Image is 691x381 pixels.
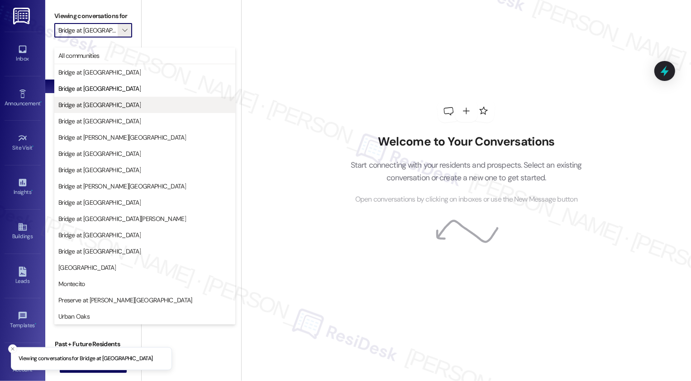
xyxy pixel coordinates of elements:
span: Bridge at [GEOGRAPHIC_DATA] [58,230,141,240]
span: Preserve at [PERSON_NAME][GEOGRAPHIC_DATA] [58,296,192,305]
span: • [40,99,42,105]
a: Buildings [5,219,41,244]
i:  [122,27,127,34]
span: Bridge at [GEOGRAPHIC_DATA] [58,149,141,158]
span: Bridge at [GEOGRAPHIC_DATA] [58,84,141,93]
h2: Welcome to Your Conversations [337,135,596,149]
a: Account [5,353,41,377]
span: Montecito [58,279,85,288]
span: Bridge at [GEOGRAPHIC_DATA] [58,68,141,77]
span: Urban Oaks [58,312,90,321]
span: Bridge at [PERSON_NAME][GEOGRAPHIC_DATA] [58,182,186,191]
button: Close toast [8,344,17,353]
span: Bridge at [GEOGRAPHIC_DATA] [58,247,141,256]
div: Past + Future Residents [45,339,141,349]
div: Prospects [45,174,141,184]
span: Bridge at [GEOGRAPHIC_DATA] [58,165,141,174]
a: Inbox [5,42,41,66]
div: Residents [45,257,141,266]
span: Bridge at [GEOGRAPHIC_DATA] [58,100,141,109]
span: • [35,321,36,327]
span: [GEOGRAPHIC_DATA] [58,263,116,272]
a: Leads [5,264,41,288]
img: empty-state [152,45,231,122]
span: Bridge at [PERSON_NAME][GEOGRAPHIC_DATA] [58,133,186,142]
div: Prospects + Residents [45,51,141,61]
input: All communities [58,23,118,38]
a: Site Visit • [5,131,41,155]
span: Bridge at [GEOGRAPHIC_DATA] [58,117,141,126]
p: Viewing conversations for Bridge at [GEOGRAPHIC_DATA] [19,355,153,363]
span: • [31,188,33,194]
span: Bridge at [GEOGRAPHIC_DATA][PERSON_NAME] [58,214,186,223]
span: All communities [58,51,100,60]
span: Open conversations by clicking on inboxes or use the New Message button [355,194,577,205]
a: Insights • [5,175,41,199]
span: Bridge at [GEOGRAPHIC_DATA] [58,198,141,207]
img: ResiDesk Logo [13,8,32,24]
label: Viewing conversations for [54,9,132,23]
span: • [33,143,34,150]
p: Start connecting with your residents and prospects. Select an existing conversation or create a n... [337,159,596,184]
a: Templates • [5,308,41,333]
